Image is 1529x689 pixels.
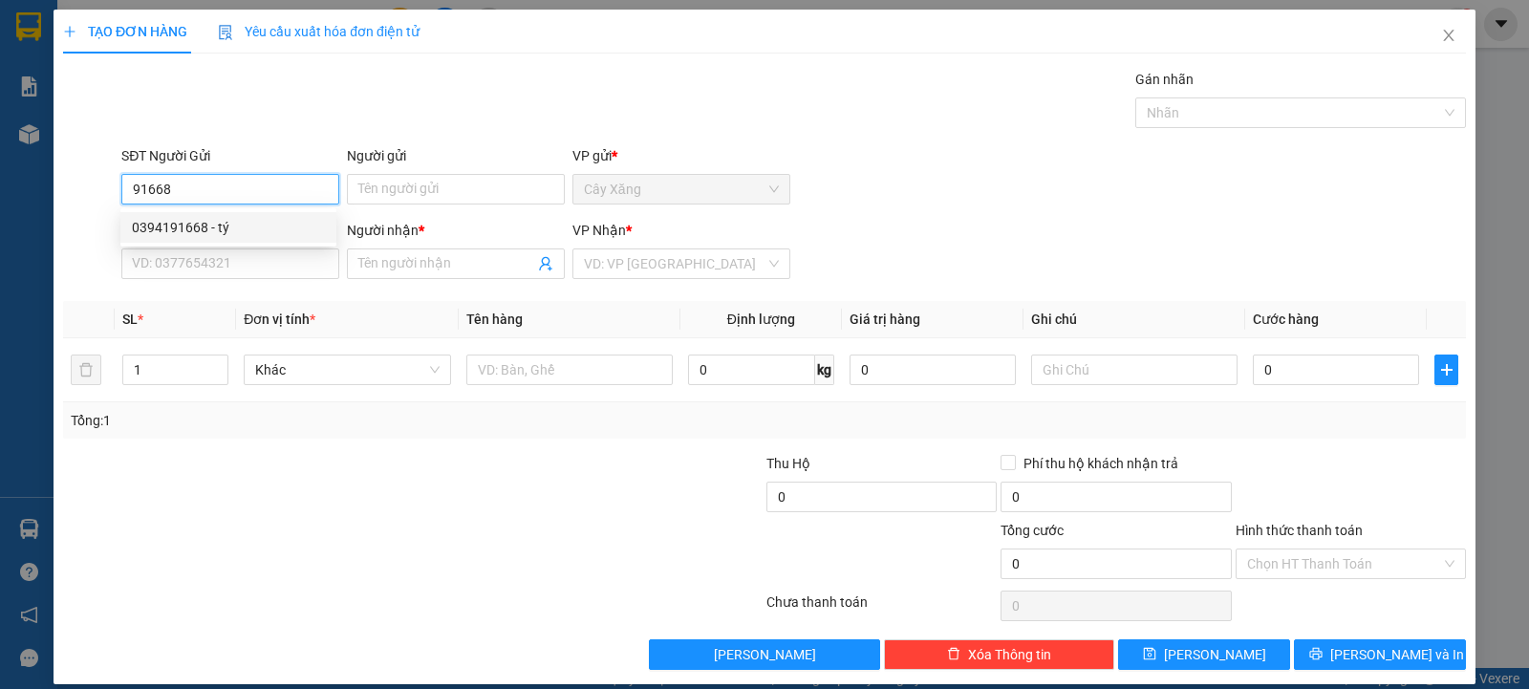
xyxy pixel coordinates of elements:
[122,312,138,327] span: SL
[1253,312,1319,327] span: Cước hàng
[1434,355,1458,385] button: plus
[1164,644,1266,665] span: [PERSON_NAME]
[764,592,999,625] div: Chưa thanh toán
[63,25,76,38] span: plus
[63,24,187,39] span: TẠO ĐƠN HÀNG
[766,456,810,471] span: Thu Hộ
[71,355,101,385] button: delete
[538,256,553,271] span: user-add
[572,145,790,166] div: VP gửi
[884,639,1114,670] button: deleteXóa Thông tin
[1330,644,1464,665] span: [PERSON_NAME] và In
[815,355,834,385] span: kg
[1294,639,1466,670] button: printer[PERSON_NAME] và In
[218,25,233,40] img: icon
[584,175,779,204] span: Cây Xăng
[132,217,325,238] div: 0394191668 - tý
[466,312,523,327] span: Tên hàng
[850,355,1016,385] input: 0
[1435,362,1457,377] span: plus
[1143,647,1156,662] span: save
[121,145,339,166] div: SĐT Người Gửi
[218,24,420,39] span: Yêu cầu xuất hóa đơn điện tử
[850,312,920,327] span: Giá trị hàng
[572,223,626,238] span: VP Nhận
[1031,355,1238,385] input: Ghi Chú
[1023,301,1245,338] th: Ghi chú
[1016,453,1186,474] span: Phí thu hộ khách nhận trả
[1422,10,1475,63] button: Close
[1135,72,1194,87] label: Gán nhãn
[1236,523,1363,538] label: Hình thức thanh toán
[347,145,565,166] div: Người gửi
[71,410,592,431] div: Tổng: 1
[714,644,816,665] span: [PERSON_NAME]
[244,312,315,327] span: Đơn vị tính
[947,647,960,662] span: delete
[466,355,673,385] input: VD: Bàn, Ghế
[1441,28,1456,43] span: close
[727,312,795,327] span: Định lượng
[347,220,565,241] div: Người nhận
[1001,523,1064,538] span: Tổng cước
[1309,647,1323,662] span: printer
[255,355,439,384] span: Khác
[1118,639,1290,670] button: save[PERSON_NAME]
[968,644,1051,665] span: Xóa Thông tin
[649,639,879,670] button: [PERSON_NAME]
[120,212,336,243] div: 0394191668 - tý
